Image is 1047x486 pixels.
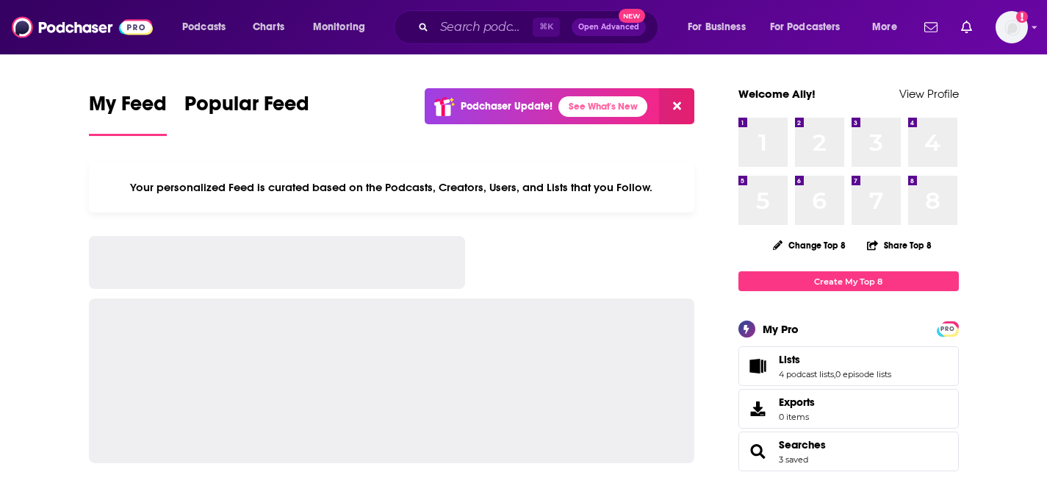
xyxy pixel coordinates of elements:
[862,15,915,39] button: open menu
[172,15,245,39] button: open menu
[253,17,284,37] span: Charts
[1016,11,1028,23] svg: Add a profile image
[779,412,815,422] span: 0 items
[408,10,672,44] div: Search podcasts, credits, & more...
[533,18,560,37] span: ⌘ K
[677,15,764,39] button: open menu
[872,17,897,37] span: More
[955,15,978,40] a: Show notifications dropdown
[779,454,808,465] a: 3 saved
[434,15,533,39] input: Search podcasts, credits, & more...
[899,87,959,101] a: View Profile
[763,322,799,336] div: My Pro
[558,96,647,117] a: See What's New
[779,353,800,366] span: Lists
[12,13,153,41] img: Podchaser - Follow, Share and Rate Podcasts
[738,271,959,291] a: Create My Top 8
[835,369,891,379] a: 0 episode lists
[834,369,835,379] span: ,
[996,11,1028,43] button: Show profile menu
[688,17,746,37] span: For Business
[738,87,816,101] a: Welcome Ally!
[779,353,891,366] a: Lists
[89,162,695,212] div: Your personalized Feed is curated based on the Podcasts, Creators, Users, and Lists that you Follow.
[996,11,1028,43] span: Logged in as amaclellan
[744,399,773,419] span: Exports
[184,91,309,125] span: Popular Feed
[779,396,815,409] span: Exports
[764,236,855,254] button: Change Top 8
[578,24,639,31] span: Open Advanced
[619,9,645,23] span: New
[866,231,932,260] button: Share Top 8
[243,15,293,39] a: Charts
[738,432,959,471] span: Searches
[918,15,943,40] a: Show notifications dropdown
[303,15,384,39] button: open menu
[744,356,773,376] a: Lists
[89,91,167,125] span: My Feed
[738,346,959,386] span: Lists
[89,91,167,136] a: My Feed
[939,323,957,334] a: PRO
[770,17,841,37] span: For Podcasters
[572,18,646,36] button: Open AdvancedNew
[779,438,826,451] a: Searches
[996,11,1028,43] img: User Profile
[182,17,226,37] span: Podcasts
[184,91,309,136] a: Popular Feed
[744,441,773,462] a: Searches
[779,369,834,379] a: 4 podcast lists
[313,17,365,37] span: Monitoring
[760,15,862,39] button: open menu
[461,100,553,112] p: Podchaser Update!
[738,389,959,429] a: Exports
